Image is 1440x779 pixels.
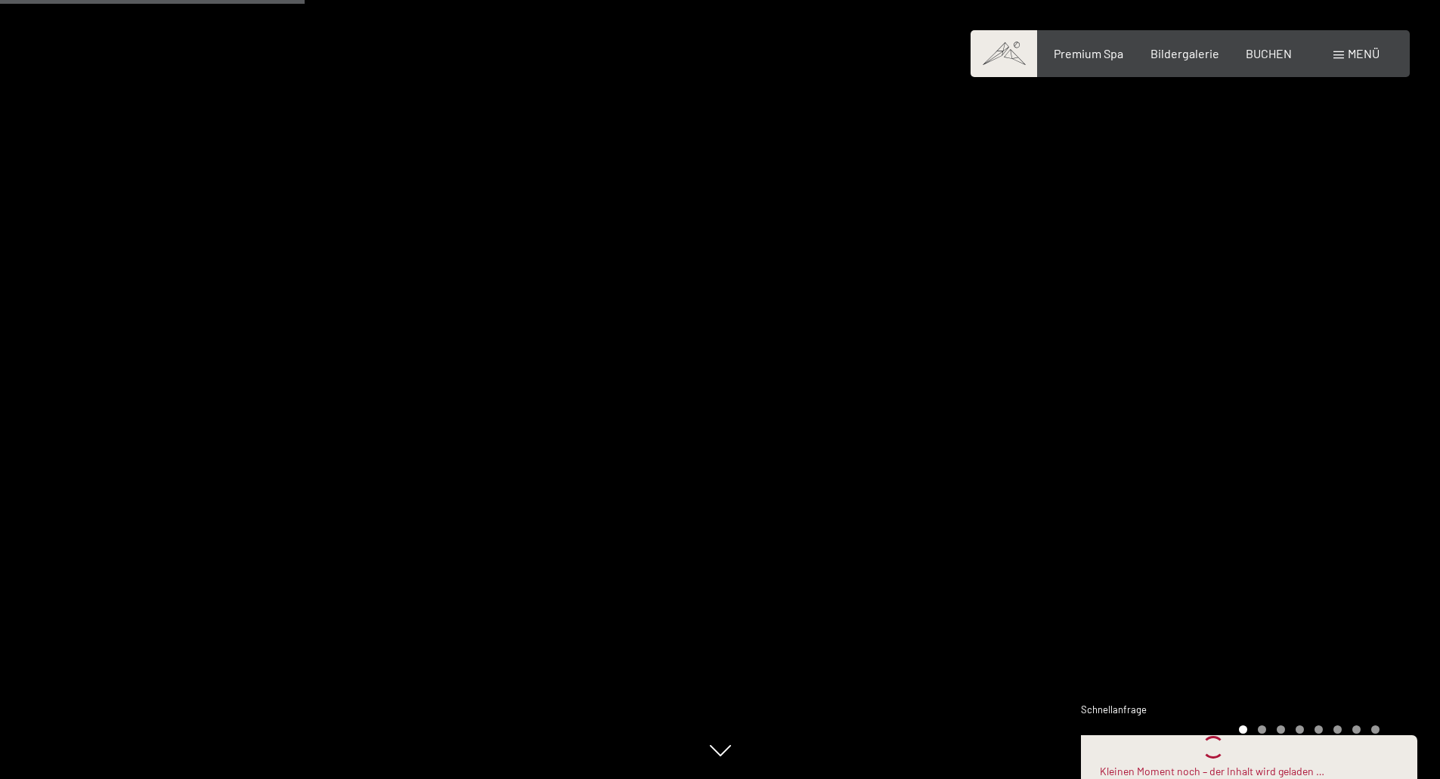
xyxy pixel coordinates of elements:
[1348,46,1380,60] span: Menü
[1150,46,1219,60] a: Bildergalerie
[1081,703,1147,716] span: Schnellanfrage
[1100,764,1324,779] div: Kleinen Moment noch – der Inhalt wird geladen …
[1246,46,1292,60] a: BUCHEN
[1054,46,1123,60] a: Premium Spa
